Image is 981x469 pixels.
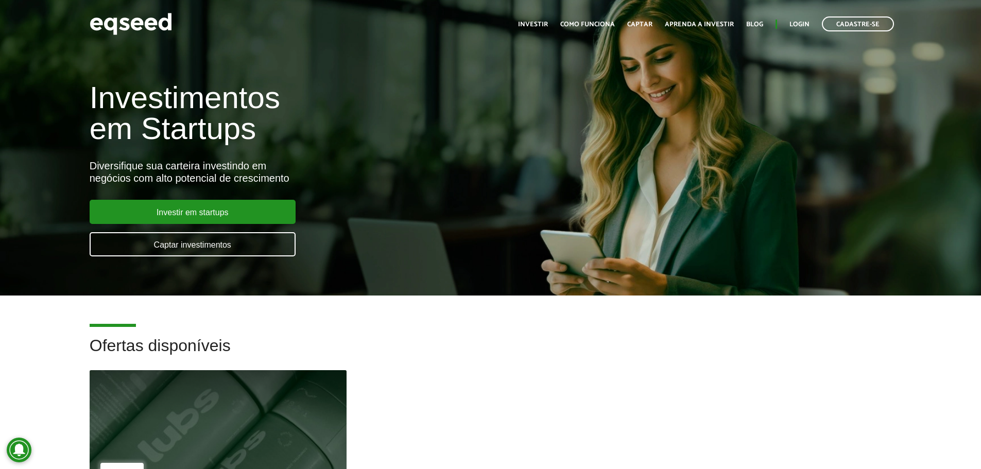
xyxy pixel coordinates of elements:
[627,21,652,28] a: Captar
[90,82,565,144] h1: Investimentos em Startups
[518,21,548,28] a: Investir
[90,337,892,370] h2: Ofertas disponíveis
[90,10,172,38] img: EqSeed
[665,21,734,28] a: Aprenda a investir
[822,16,894,31] a: Cadastre-se
[789,21,810,28] a: Login
[746,21,763,28] a: Blog
[90,160,565,184] div: Diversifique sua carteira investindo em negócios com alto potencial de crescimento
[560,21,615,28] a: Como funciona
[90,232,296,256] a: Captar investimentos
[90,200,296,224] a: Investir em startups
